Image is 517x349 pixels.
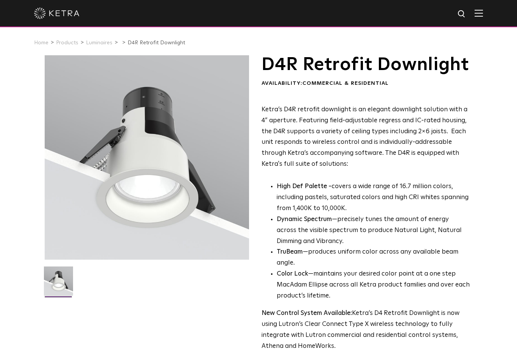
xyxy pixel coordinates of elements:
p: Ketra’s D4R retrofit downlight is an elegant downlight solution with a 4” aperture. Featuring fie... [262,104,470,170]
li: —maintains your desired color point at a one step MacAdam Ellipse across all Ketra product famili... [277,269,470,302]
img: D4R Retrofit Downlight [44,266,73,301]
li: —precisely tunes the amount of energy across the visible spectrum to produce Natural Light, Natur... [277,214,470,247]
strong: New Control System Available: [262,310,352,316]
span: Commercial & Residential [302,81,389,86]
img: ketra-logo-2019-white [34,8,79,19]
strong: Dynamic Spectrum [277,216,332,223]
a: Home [34,40,48,45]
strong: Color Lock [277,271,308,277]
li: —produces uniform color across any available beam angle. [277,247,470,269]
a: Products [56,40,78,45]
p: covers a wide range of 16.7 million colors, including pastels, saturated colors and high CRI whit... [277,181,470,214]
h1: D4R Retrofit Downlight [262,55,470,74]
strong: High Def Palette - [277,183,332,190]
div: Availability: [262,80,470,87]
a: D4R Retrofit Downlight [128,40,185,45]
a: Luminaires [86,40,112,45]
img: Hamburger%20Nav.svg [475,9,483,17]
img: search icon [457,9,467,19]
strong: TruBeam [277,249,303,255]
